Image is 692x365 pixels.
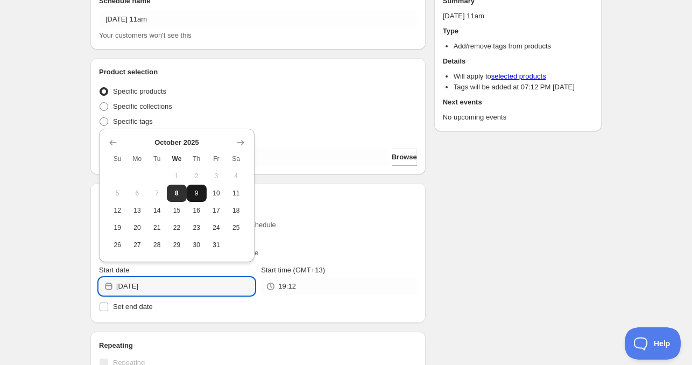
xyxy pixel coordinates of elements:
span: Specific collections [113,102,172,110]
a: selected products [491,72,546,80]
li: Add/remove tags from products [454,41,593,52]
button: Friday October 3 2025 [207,167,227,185]
span: 16 [191,206,202,215]
span: Fr [211,155,222,163]
span: 11 [230,189,242,198]
li: Tags will be added at 07:12 PM [DATE] [454,82,593,93]
span: 6 [132,189,143,198]
span: 23 [191,223,202,232]
span: 9 [191,189,202,198]
span: Set end date [113,303,153,311]
button: Saturday October 18 2025 [226,202,246,219]
span: Browse [392,152,417,163]
th: Monday [128,150,147,167]
span: Mo [132,155,143,163]
span: 4 [230,172,242,180]
span: 24 [211,223,222,232]
button: Tuesday October 7 2025 [147,185,167,202]
button: Sunday October 5 2025 [108,185,128,202]
span: Specific products [113,87,166,95]
button: Monday October 20 2025 [128,219,147,236]
button: Saturday October 25 2025 [226,219,246,236]
button: Show previous month, September 2025 [105,135,121,150]
li: Will apply to [454,71,593,82]
th: Tuesday [147,150,167,167]
span: 12 [112,206,123,215]
button: Sunday October 19 2025 [108,219,128,236]
span: Tu [151,155,163,163]
span: 25 [230,223,242,232]
button: Thursday October 23 2025 [187,219,207,236]
button: Today Wednesday October 8 2025 [167,185,187,202]
h2: Type [443,26,593,37]
button: Browse [392,149,417,166]
span: 17 [211,206,222,215]
th: Saturday [226,150,246,167]
span: 28 [151,241,163,249]
span: Start time (GMT+13) [261,266,325,274]
span: Your customers won't see this [99,31,192,39]
span: 21 [151,223,163,232]
h2: Product selection [99,67,417,78]
span: 18 [230,206,242,215]
span: 5 [112,189,123,198]
button: Show next month, November 2025 [233,135,248,150]
button: Wednesday October 29 2025 [167,236,187,254]
button: Saturday October 11 2025 [226,185,246,202]
h2: Active dates [99,192,417,202]
button: Monday October 6 2025 [128,185,147,202]
h2: Details [443,56,593,67]
span: 26 [112,241,123,249]
iframe: Toggle Customer Support [625,327,681,360]
h2: Repeating [99,340,417,351]
span: 1 [171,172,182,180]
span: Sa [230,155,242,163]
button: Wednesday October 1 2025 [167,167,187,185]
button: Thursday October 2 2025 [187,167,207,185]
th: Sunday [108,150,128,167]
button: Tuesday October 28 2025 [147,236,167,254]
span: 14 [151,206,163,215]
span: 31 [211,241,222,249]
button: Saturday October 4 2025 [226,167,246,185]
th: Wednesday [167,150,187,167]
button: Friday October 31 2025 [207,236,227,254]
button: Tuesday October 21 2025 [147,219,167,236]
button: Friday October 17 2025 [207,202,227,219]
button: Sunday October 12 2025 [108,202,128,219]
span: 27 [132,241,143,249]
span: 19 [112,223,123,232]
span: 22 [171,223,182,232]
span: 7 [151,189,163,198]
p: [DATE] 11am [443,11,593,22]
span: 10 [211,189,222,198]
span: Su [112,155,123,163]
button: Monday October 27 2025 [128,236,147,254]
th: Thursday [187,150,207,167]
span: 2 [191,172,202,180]
span: 8 [171,189,182,198]
button: Friday October 10 2025 [207,185,227,202]
span: 13 [132,206,143,215]
span: 15 [171,206,182,215]
p: No upcoming events [443,112,593,123]
th: Friday [207,150,227,167]
button: Wednesday October 22 2025 [167,219,187,236]
span: We [171,155,182,163]
button: Friday October 24 2025 [207,219,227,236]
span: Th [191,155,202,163]
span: 30 [191,241,202,249]
button: Thursday October 9 2025 [187,185,207,202]
button: Thursday October 30 2025 [187,236,207,254]
button: Wednesday October 15 2025 [167,202,187,219]
h2: Next events [443,97,593,108]
span: Start date [99,266,129,274]
button: Sunday October 26 2025 [108,236,128,254]
button: Tuesday October 14 2025 [147,202,167,219]
button: Monday October 13 2025 [128,202,147,219]
button: Thursday October 16 2025 [187,202,207,219]
span: 3 [211,172,222,180]
span: 20 [132,223,143,232]
span: Specific tags [113,117,153,125]
span: 29 [171,241,182,249]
